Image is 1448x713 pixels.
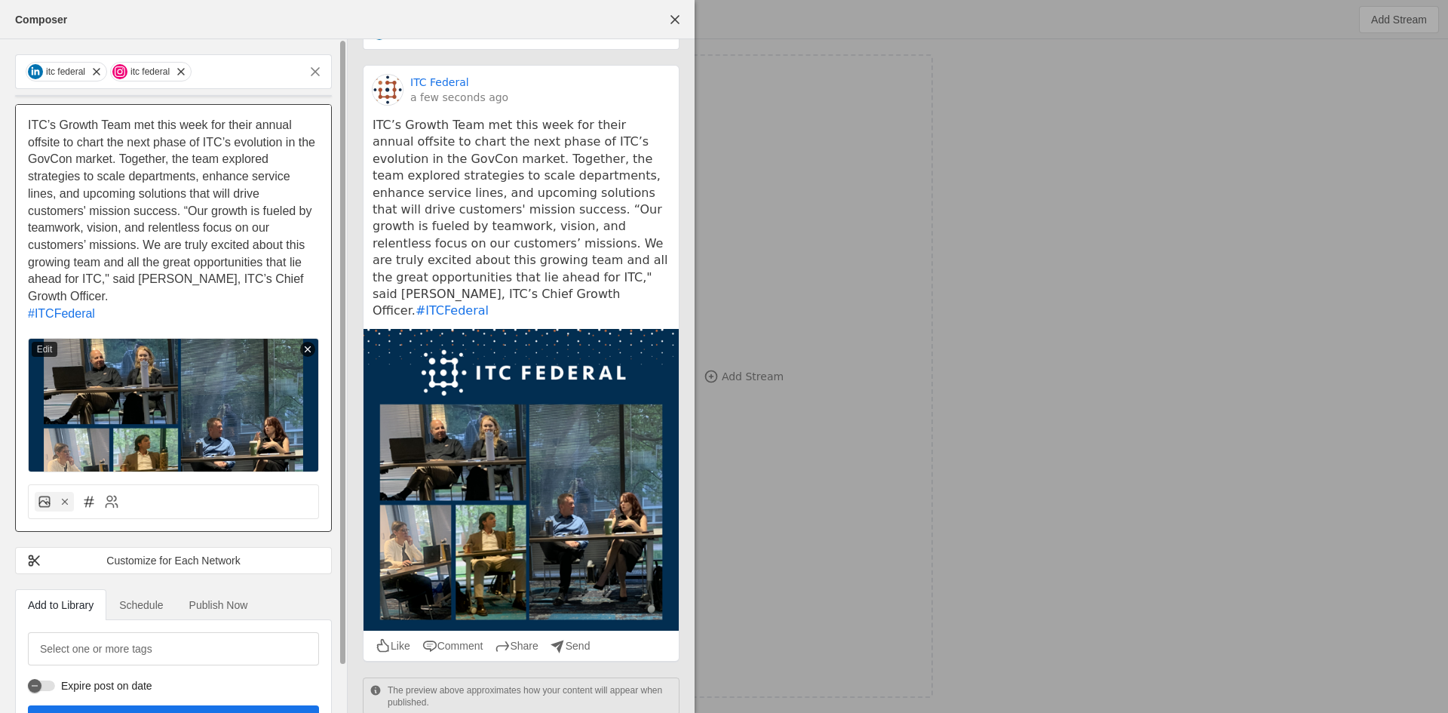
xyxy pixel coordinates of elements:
div: Composer [15,12,67,27]
span: Publish Now [189,600,248,610]
li: Share [495,638,538,653]
div: Edit [32,342,57,357]
a: ITC Federal [410,75,469,90]
img: undefined [364,329,679,631]
li: Comment [422,638,483,653]
p: The preview above approximates how your content will appear when published. [388,684,673,708]
li: Like [376,638,410,653]
div: itc federal [46,66,85,78]
li: Send [551,638,591,653]
div: itc federal [130,66,170,78]
button: Remove all [302,58,329,85]
div: Customize for Each Network [27,553,320,568]
span: #ITCFederal [28,307,95,320]
a: a few seconds ago [410,90,508,105]
pre: ITC’s Growth Team met this week for their annual offsite to chart the next phase of ITC’s evoluti... [373,117,670,320]
div: remove [300,342,315,357]
a: #ITCFederal [416,303,489,318]
label: Expire post on date [55,678,152,693]
button: Customize for Each Network [15,547,332,574]
span: Add to Library [28,600,94,610]
img: cache [373,75,403,105]
img: 949e39db-d412-4528-97e4-3aa3092d75ca [28,338,319,472]
mat-label: Select one or more tags [40,640,152,658]
span: ITC’s Growth Team met this week for their annual offsite to chart the next phase of ITC’s evoluti... [28,118,318,303]
span: Schedule [119,600,163,610]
